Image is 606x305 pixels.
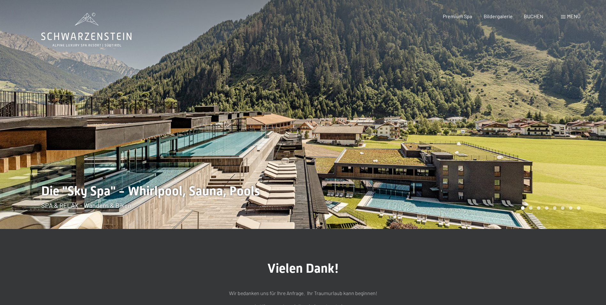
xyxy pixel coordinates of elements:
a: BUCHEN [524,13,543,19]
a: Bildergalerie [484,13,513,19]
span: Vielen Dank! [267,261,339,276]
div: Carousel Page 2 [529,206,533,210]
div: Carousel Page 3 [537,206,541,210]
div: Carousel Page 8 [577,206,580,210]
div: Carousel Page 4 [545,206,548,210]
div: Carousel Pagination [519,206,580,210]
a: Premium Spa [443,13,472,19]
div: Carousel Page 7 [569,206,572,210]
span: Menü [567,13,580,19]
div: Carousel Page 1 (Current Slide) [521,206,525,210]
div: Carousel Page 5 [553,206,556,210]
div: Carousel Page 6 [561,206,564,210]
p: Wir bedanken uns für Ihre Anfrage. Ihr Traumurlaub kann beginnen! [143,289,463,297]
